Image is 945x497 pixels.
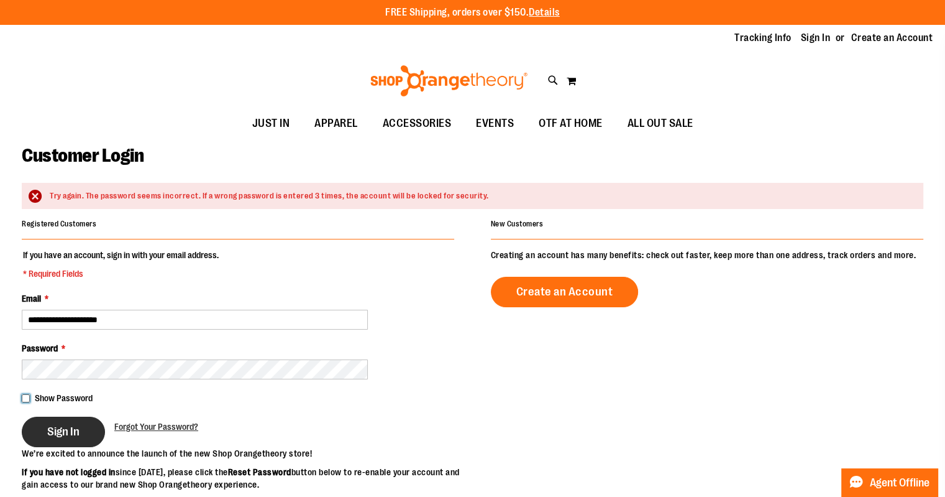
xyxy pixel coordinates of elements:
p: Creating an account has many benefits: check out faster, keep more than one address, track orders... [491,249,923,261]
span: Password [22,343,58,353]
span: Agent Offline [870,477,929,489]
span: Create an Account [516,285,613,299]
span: Customer Login [22,145,144,166]
span: OTF AT HOME [539,109,603,137]
legend: If you have an account, sign in with your email address. [22,249,220,280]
button: Agent Offline [841,468,938,497]
span: EVENTS [476,109,514,137]
img: Shop Orangetheory [368,65,529,96]
span: JUST IN [252,109,290,137]
button: Sign In [22,417,105,447]
p: We’re excited to announce the launch of the new Shop Orangetheory store! [22,447,473,460]
a: Tracking Info [734,31,792,45]
a: Create an Account [491,277,639,307]
p: FREE Shipping, orders over $150. [385,6,560,20]
span: Forgot Your Password? [114,422,198,432]
span: Sign In [47,425,80,439]
strong: If you have not logged in [22,467,116,477]
div: Try again. The password seems incorrect. If a wrong password is entered 3 times, the account will... [50,190,911,202]
span: * Required Fields [23,267,219,280]
a: Details [529,7,560,18]
p: since [DATE], please click the button below to re-enable your account and gain access to our bran... [22,466,473,491]
strong: New Customers [491,220,544,228]
span: ACCESSORIES [383,109,452,137]
a: Forgot Your Password? [114,420,198,433]
span: ALL OUT SALE [628,109,693,137]
span: Show Password [35,393,93,403]
strong: Reset Password [228,467,291,477]
a: Sign In [801,31,831,45]
strong: Registered Customers [22,220,96,228]
span: Email [22,294,41,304]
a: Create an Account [851,31,933,45]
span: APPAREL [314,109,358,137]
